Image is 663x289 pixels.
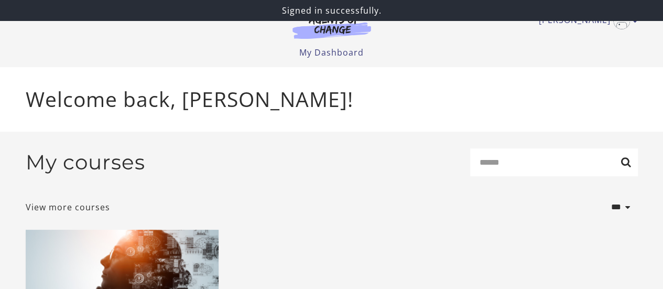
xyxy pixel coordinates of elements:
p: Signed in successfully. [4,4,659,17]
p: Welcome back, [PERSON_NAME]! [26,84,638,115]
img: Agents of Change Logo [281,15,382,39]
a: My Dashboard [299,47,364,58]
h2: My courses [26,150,145,175]
a: View more courses [26,201,110,213]
a: Toggle menu [539,13,633,29]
